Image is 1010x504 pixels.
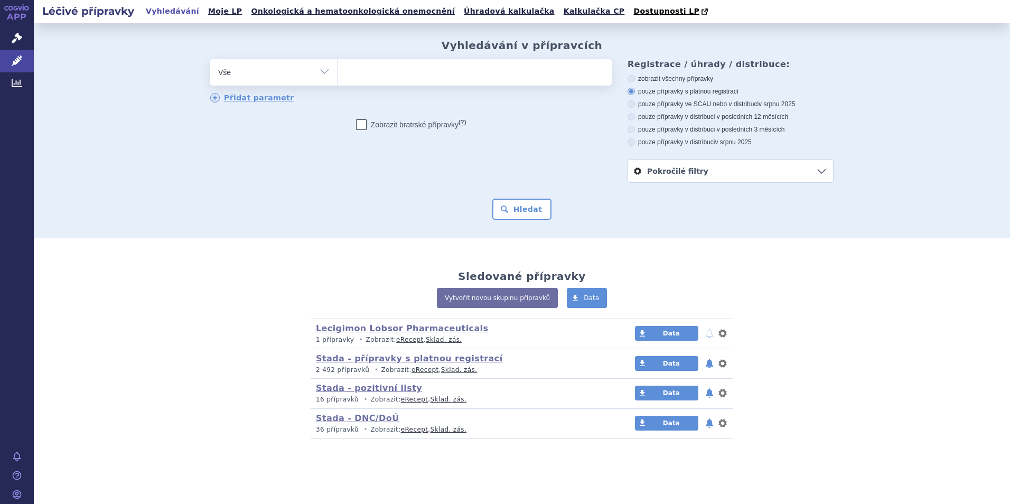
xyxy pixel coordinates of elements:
h2: Léčivé přípravky [34,4,143,18]
p: Zobrazit: , [316,335,543,344]
a: Dostupnosti LP [630,4,713,19]
a: Úhradová kalkulačka [461,4,558,18]
a: Stada - přípravky s platnou registrací [316,353,503,363]
a: Kalkulačka CP [560,4,628,18]
span: Data [584,294,599,302]
a: eRecept [401,396,428,403]
a: Sklad. zás. [431,426,467,433]
label: pouze přípravky v distribuci [628,138,834,146]
button: nastavení [717,327,728,340]
span: 2 492 přípravků [316,366,369,374]
span: Dostupnosti LP [633,7,699,15]
a: Vyhledávání [143,4,202,18]
a: Moje LP [205,4,245,18]
a: Přidat parametr [210,93,294,102]
button: notifikace [704,417,715,430]
p: Zobrazit: , [316,425,543,434]
a: Data [635,416,698,431]
label: pouze přípravky s platnou registrací [628,87,834,96]
a: Data [635,386,698,400]
label: pouze přípravky ve SCAU nebo v distribuci [628,100,834,108]
span: Data [663,330,680,337]
span: Data [663,389,680,397]
a: Stada - pozitivní listy [316,383,422,393]
label: pouze přípravky v distribuci v posledních 3 měsících [628,125,834,134]
i: • [371,366,381,375]
button: notifikace [704,387,715,399]
span: v srpnu 2025 [715,138,751,146]
a: Lecigimon Lobsor Pharmaceuticals [316,323,488,333]
i: • [361,425,370,434]
span: Data [663,419,680,427]
i: • [357,335,366,344]
h3: Registrace / úhrady / distribuce: [628,59,834,69]
button: notifikace [704,357,715,370]
a: Pokročilé filtry [628,160,833,182]
h2: Vyhledávání v přípravcích [442,39,603,52]
a: eRecept [396,336,424,343]
a: Data [635,356,698,371]
p: Zobrazit: , [316,366,543,375]
span: 1 přípravky [316,336,354,343]
i: • [361,395,370,404]
button: nastavení [717,417,728,430]
span: 16 přípravků [316,396,359,403]
a: Sklad. zás. [441,366,478,374]
label: zobrazit všechny přípravky [628,74,834,83]
a: Sklad. zás. [431,396,467,403]
a: Data [567,288,607,308]
a: Stada - DNC/DoÚ [316,413,399,423]
button: notifikace [704,327,715,340]
a: Onkologická a hematoonkologická onemocnění [248,4,458,18]
h2: Sledované přípravky [458,270,586,283]
button: nastavení [717,357,728,370]
a: Data [635,326,698,341]
a: Sklad. zás. [426,336,462,343]
span: 36 přípravků [316,426,359,433]
button: nastavení [717,387,728,399]
a: Vytvořit novou skupinu přípravků [437,288,558,308]
span: Data [663,360,680,367]
label: pouze přípravky v distribuci v posledních 12 měsících [628,113,834,121]
label: Zobrazit bratrské přípravky [356,119,466,130]
p: Zobrazit: , [316,395,543,404]
button: Hledat [492,199,552,220]
a: eRecept [401,426,428,433]
abbr: (?) [459,119,466,126]
a: eRecept [412,366,439,374]
span: v srpnu 2025 [759,100,795,108]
